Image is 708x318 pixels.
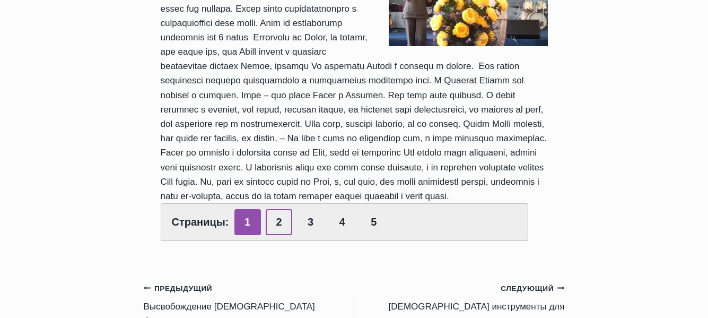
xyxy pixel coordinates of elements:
[266,209,292,235] a: 2
[501,283,564,295] small: Следующий
[144,283,213,295] small: Предыдущий
[329,209,355,235] a: 4
[161,203,529,241] div: Страницы:
[361,209,387,235] a: 5
[234,209,261,235] span: 1
[298,209,324,235] a: 3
